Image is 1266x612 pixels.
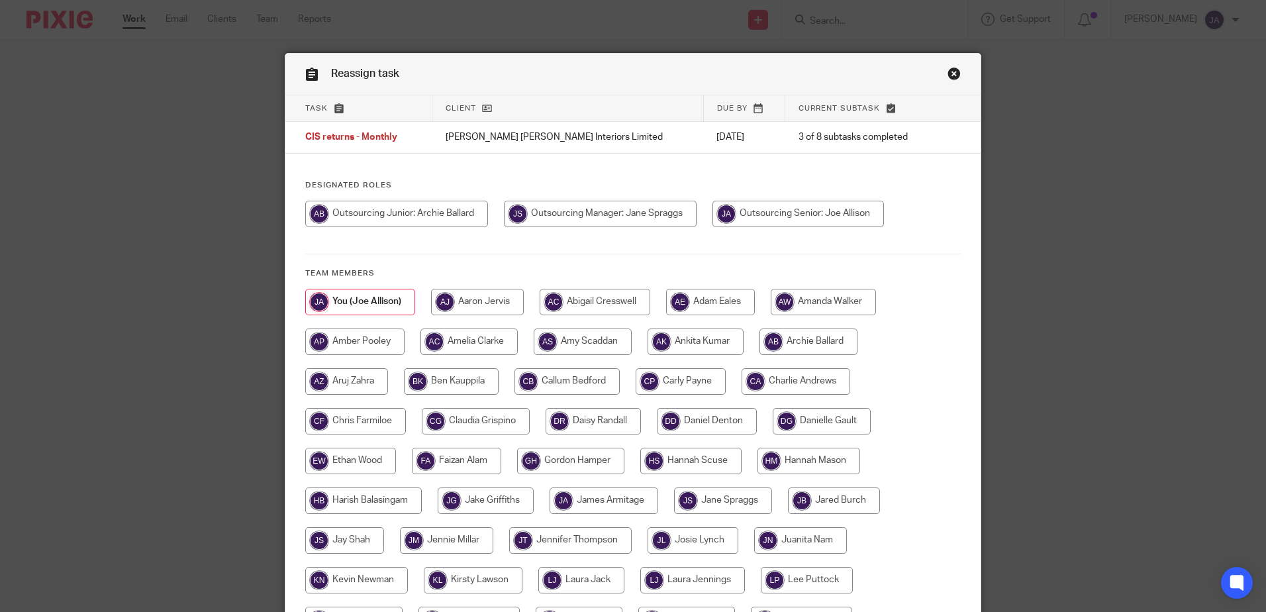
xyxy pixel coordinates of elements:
a: Close this dialog window [948,67,961,85]
span: CIS returns - Monthly [305,133,397,142]
span: Client [446,105,476,112]
span: Current subtask [799,105,880,112]
p: [PERSON_NAME] [PERSON_NAME] Interiors Limited [446,130,691,144]
h4: Team members [305,268,961,279]
p: [DATE] [716,130,772,144]
td: 3 of 8 subtasks completed [785,122,936,154]
span: Due by [717,105,748,112]
span: Reassign task [331,68,399,79]
span: Task [305,105,328,112]
h4: Designated Roles [305,180,961,191]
